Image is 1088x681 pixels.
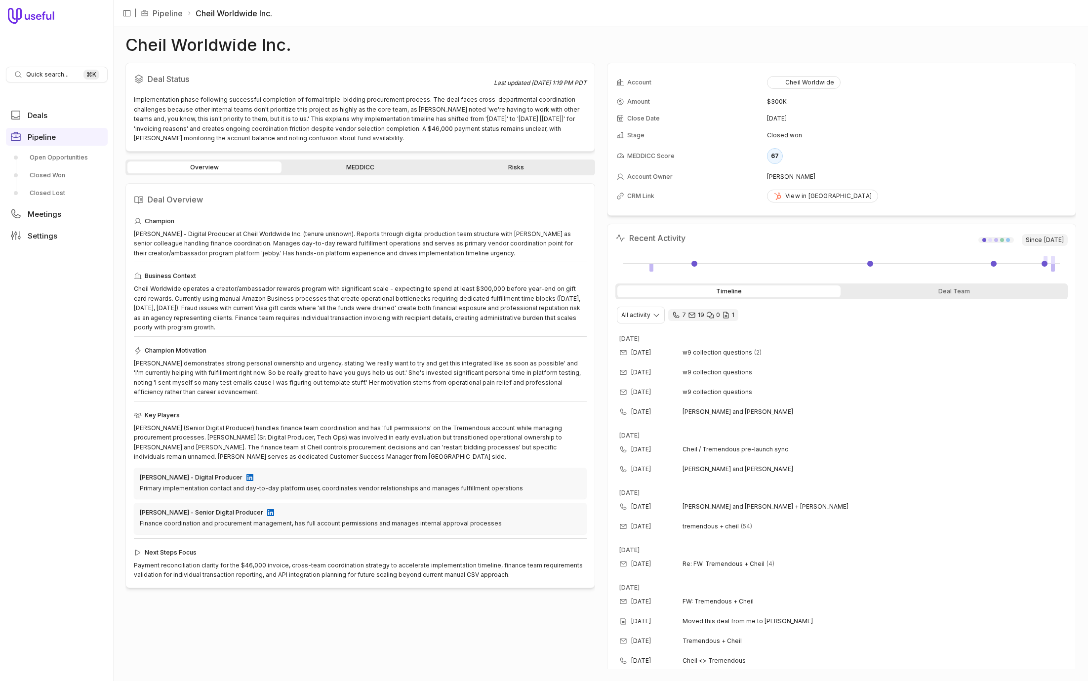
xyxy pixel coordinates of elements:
[627,79,651,86] span: Account
[28,133,56,141] span: Pipeline
[283,161,438,173] a: MEDDICC
[627,173,673,181] span: Account Owner
[153,7,183,19] a: Pipeline
[6,205,108,223] a: Meetings
[631,368,651,376] time: [DATE]
[134,270,587,282] div: Business Context
[767,190,878,202] a: View in [GEOGRAPHIC_DATA]
[28,210,61,218] span: Meetings
[140,474,242,481] div: [PERSON_NAME] - Digital Producer
[767,115,787,122] time: [DATE]
[127,161,282,173] a: Overview
[766,560,774,568] span: 4 emails in thread
[134,95,587,143] div: Implementation phase following successful completion of formal triple-bidding procurement process...
[631,560,651,568] time: [DATE]
[619,432,640,439] time: [DATE]
[134,229,587,258] div: [PERSON_NAME] - Digital Producer at Cheil Worldwide Inc. (tenure unknown). Reports through digita...
[683,657,1052,665] span: Cheil <> Tremendous
[767,127,1067,143] td: Closed won
[134,547,587,559] div: Next Steps Focus
[683,522,739,530] span: tremendous + cheil
[773,192,872,200] div: View in [GEOGRAPHIC_DATA]
[619,335,640,342] time: [DATE]
[246,474,253,481] img: LinkedIn
[631,503,651,511] time: [DATE]
[767,94,1067,110] td: $300K
[631,617,651,625] time: [DATE]
[531,79,587,86] time: [DATE] 1:19 PM PDT
[267,509,274,516] img: LinkedIn
[134,409,587,421] div: Key Players
[627,152,675,160] span: MEDDICC Score
[767,148,783,164] div: 67
[120,6,134,21] button: Collapse sidebar
[627,131,645,139] span: Stage
[631,598,651,605] time: [DATE]
[28,112,47,119] span: Deals
[134,561,587,580] div: Payment reconciliation clarity for the $46,000 invoice, cross-team coordination strategy to accel...
[140,483,581,493] div: Primary implementation contact and day-to-day platform user, coordinates vendor relationships and...
[83,70,99,80] kbd: ⌘ K
[767,169,1067,185] td: [PERSON_NAME]
[134,359,587,397] div: [PERSON_NAME] demonstrates strong personal ownership and urgency, stating 'we really want to try ...
[619,489,640,496] time: [DATE]
[6,167,108,183] a: Closed Won
[619,546,640,554] time: [DATE]
[668,309,738,321] div: 7 calls and 19 email threads
[619,584,640,591] time: [DATE]
[494,79,587,87] div: Last updated
[627,115,660,122] span: Close Date
[6,150,108,165] a: Open Opportunities
[140,509,263,517] div: [PERSON_NAME] - Senior Digital Producer
[26,71,69,79] span: Quick search...
[28,232,57,240] span: Settings
[631,465,651,473] time: [DATE]
[134,192,587,207] h2: Deal Overview
[631,637,651,645] time: [DATE]
[140,519,581,528] div: Finance coordination and procurement management, has full account permissions and manages interna...
[631,657,651,665] time: [DATE]
[134,423,587,462] div: [PERSON_NAME] (Senior Digital Producer) handles finance team coordination and has 'full permissio...
[631,522,651,530] time: [DATE]
[631,388,651,396] time: [DATE]
[615,232,685,244] h2: Recent Activity
[683,465,1052,473] span: [PERSON_NAME] and [PERSON_NAME]
[741,522,752,530] span: 54 emails in thread
[754,349,762,357] span: 2 emails in thread
[439,161,593,173] a: Risks
[134,345,587,357] div: Champion Motivation
[627,98,650,106] span: Amount
[6,150,108,201] div: Pipeline submenu
[683,617,1064,625] span: Moved this deal from me to [PERSON_NAME]
[683,408,1052,416] span: [PERSON_NAME] and [PERSON_NAME]
[134,284,587,332] div: Cheil Worldwide operates a creator/ambassador rewards program with significant scale - expecting ...
[125,39,291,51] h1: Cheil Worldwide Inc.
[683,598,754,605] span: FW: Tremendous + Cheil
[631,408,651,416] time: [DATE]
[683,368,752,376] span: w9 collection questions
[683,503,1052,511] span: [PERSON_NAME] and [PERSON_NAME] + [PERSON_NAME]
[843,285,1066,297] div: Deal Team
[683,445,1052,453] span: Cheil / Tremendous pre-launch sync
[627,192,654,200] span: CRM Link
[631,349,651,357] time: [DATE]
[134,215,587,227] div: Champion
[6,227,108,244] a: Settings
[683,388,752,396] span: w9 collection questions
[683,637,742,645] span: Tremendous + Cheil
[683,349,752,357] span: w9 collection questions
[773,79,834,86] div: Cheil Worldwide
[1022,234,1068,246] span: Since
[631,445,651,453] time: [DATE]
[134,7,137,19] span: |
[617,285,841,297] div: Timeline
[187,7,272,19] li: Cheil Worldwide Inc.
[134,71,494,87] h2: Deal Status
[6,106,108,124] a: Deals
[6,185,108,201] a: Closed Lost
[6,128,108,146] a: Pipeline
[683,560,765,568] span: Re: FW: Tremendous + Cheil
[1044,236,1064,244] time: [DATE]
[767,76,841,89] button: Cheil Worldwide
